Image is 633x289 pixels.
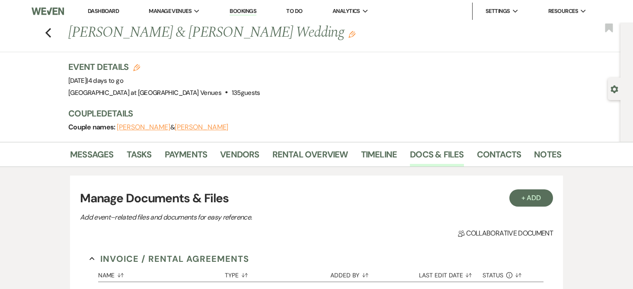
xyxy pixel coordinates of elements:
[483,265,533,282] button: Status
[486,7,510,16] span: Settings
[458,228,553,239] span: Collaborative document
[611,85,618,93] button: Open lead details
[220,148,259,166] a: Vendors
[70,148,114,166] a: Messages
[230,7,256,16] a: Bookings
[348,30,355,38] button: Edit
[68,22,456,43] h1: [PERSON_NAME] & [PERSON_NAME] Wedding
[68,107,553,119] h3: Couple Details
[80,212,383,223] p: Add event–related files and documents for easy reference.
[88,7,119,15] a: Dashboard
[272,148,348,166] a: Rental Overview
[419,265,483,282] button: Last Edit Date
[149,7,192,16] span: Manage Venues
[127,148,152,166] a: Tasks
[361,148,397,166] a: Timeline
[80,189,553,207] h3: Manage Documents & Files
[225,265,330,282] button: Type
[68,61,260,73] h3: Event Details
[88,76,123,85] span: 4 days to go
[86,76,123,85] span: |
[68,76,123,85] span: [DATE]
[330,265,419,282] button: Added By
[286,7,302,15] a: To Do
[68,88,221,97] span: [GEOGRAPHIC_DATA] at [GEOGRAPHIC_DATA] Venues
[410,148,464,166] a: Docs & Files
[477,148,521,166] a: Contacts
[90,252,249,265] button: Invoice / Rental Agreements
[232,88,260,97] span: 135 guests
[509,189,553,207] button: + Add
[175,124,228,131] button: [PERSON_NAME]
[117,124,170,131] button: [PERSON_NAME]
[117,123,228,132] span: &
[98,265,225,282] button: Name
[68,123,117,132] span: Couple names:
[483,272,503,278] span: Status
[332,7,360,16] span: Analytics
[165,148,208,166] a: Payments
[32,2,64,20] img: Weven Logo
[534,148,561,166] a: Notes
[548,7,578,16] span: Resources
